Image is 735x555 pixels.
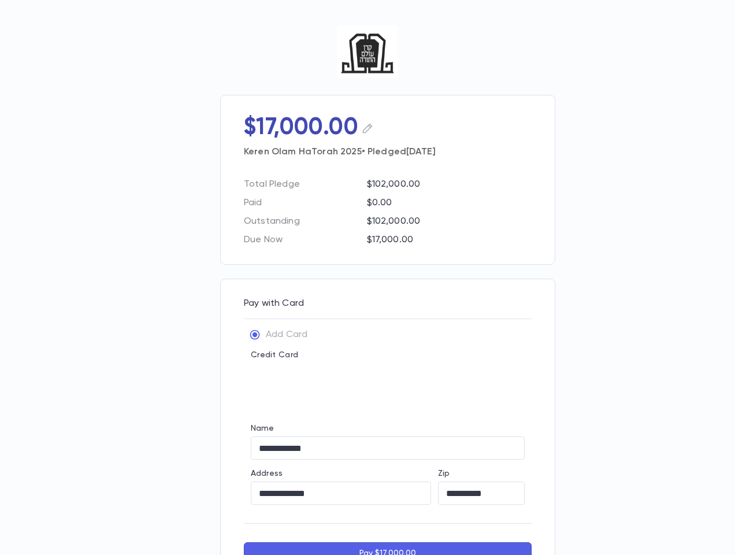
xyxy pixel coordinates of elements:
[244,179,360,190] p: Total Pledge
[251,424,274,433] label: Name
[251,469,283,478] label: Address
[244,142,532,158] p: Keren Olam HaTorah 2025 • Pledged [DATE]
[367,179,532,190] p: $102,000.00
[244,114,358,142] p: $17,000.00
[244,197,360,209] p: Paid
[266,329,307,341] p: Add Card
[367,216,532,227] p: $102,000.00
[367,197,532,209] p: $0.00
[251,350,525,360] p: Credit Card
[244,298,532,309] p: Pay with Card
[438,469,450,478] label: Zip
[367,234,532,246] p: $17,000.00
[244,216,360,227] p: Outstanding
[337,25,399,77] img: Keren Olam Hatorah
[244,234,360,246] p: Due Now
